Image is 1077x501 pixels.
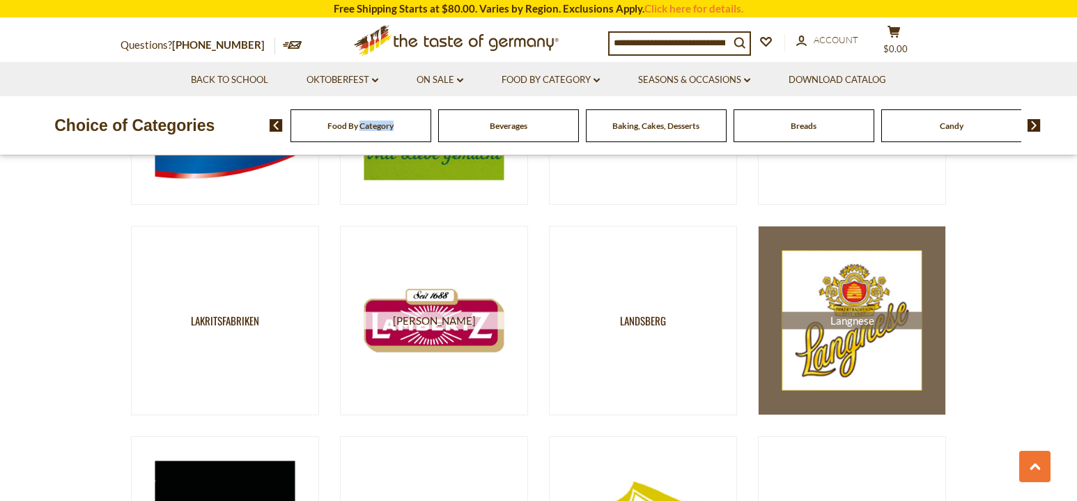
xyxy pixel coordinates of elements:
[172,38,265,51] a: [PHONE_NUMBER]
[940,121,963,131] a: Candy
[644,2,743,15] a: Click here for details.
[873,25,915,60] button: $0.00
[417,72,463,88] a: On Sale
[549,226,737,415] a: Landsberg
[782,251,922,391] img: Langnese
[131,226,319,415] a: Lakritsfabriken
[502,72,600,88] a: Food By Category
[364,251,504,391] img: Lambertz
[638,72,750,88] a: Seasons & Occasions
[191,312,259,330] span: Lakritsfabriken
[327,121,394,131] a: Food By Category
[121,36,275,54] p: Questions?
[791,121,816,131] a: Breads
[782,312,922,330] span: Langnese
[620,312,666,330] span: Landsberg
[883,43,908,54] span: $0.00
[612,121,699,131] a: Baking, Cakes, Desserts
[796,33,858,48] a: Account
[340,226,528,415] a: [PERSON_NAME]
[758,226,946,415] a: Langnese
[364,312,504,330] span: [PERSON_NAME]
[1028,119,1041,132] img: next arrow
[814,34,858,45] span: Account
[789,72,886,88] a: Download Catalog
[307,72,378,88] a: Oktoberfest
[490,121,527,131] a: Beverages
[191,72,268,88] a: Back to School
[270,119,283,132] img: previous arrow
